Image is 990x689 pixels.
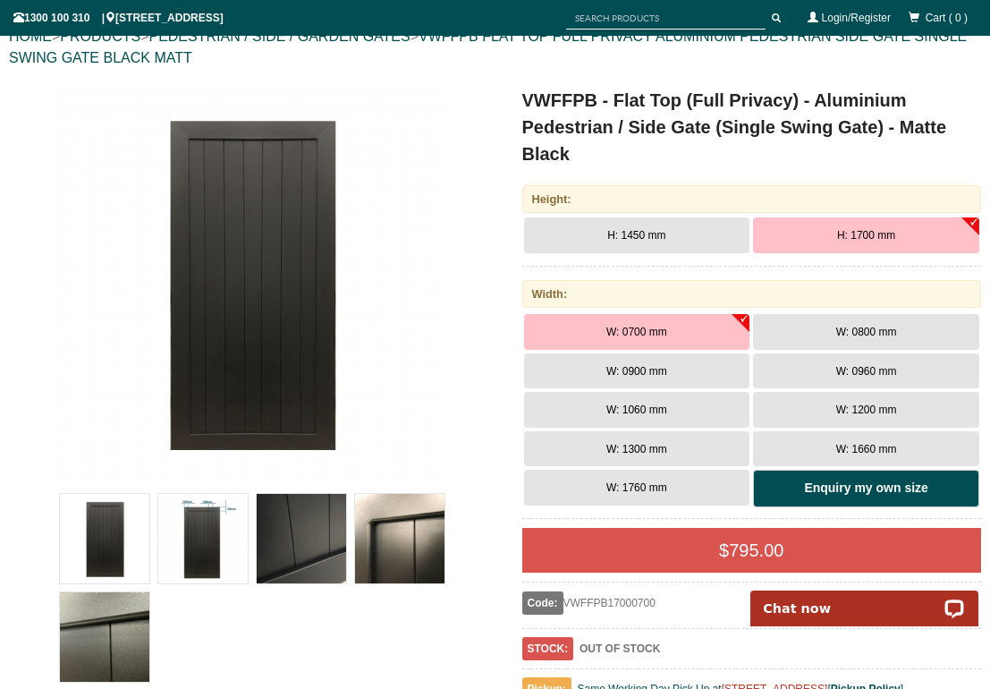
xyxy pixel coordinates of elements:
[580,642,660,655] b: OUT OF STOCK
[9,29,52,44] a: HOME
[522,185,982,213] div: Height:
[753,314,979,350] button: W: 0800 mm
[836,365,897,378] span: W: 0960 mm
[524,392,750,428] button: W: 1060 mm
[753,431,979,467] button: W: 1660 mm
[822,12,891,24] a: Login/Register
[522,591,563,615] span: Code:
[607,229,665,242] span: H: 1450 mm
[606,326,667,338] span: W: 0700 mm
[606,443,667,455] span: W: 1300 mm
[524,431,750,467] button: W: 1300 mm
[524,314,750,350] button: W: 0700 mm
[158,494,248,583] img: VWFFPB - Flat Top (Full Privacy) - Aluminium Pedestrian / Side Gate (Single Swing Gate) - Matte B...
[257,494,346,583] img: VWFFPB - Flat Top (Full Privacy) - Aluminium Pedestrian / Side Gate (Single Swing Gate) - Matte B...
[522,591,905,615] div: VWFFPB17000700
[753,470,979,507] a: Enquiry my own size
[60,29,140,44] a: PRODUCTS
[60,494,149,583] img: VWFFPB - Flat Top (Full Privacy) - Aluminium Pedestrian / Side Gate (Single Swing Gate) - Matte B...
[837,229,895,242] span: H: 1700 mm
[11,87,494,481] a: VWFFPB - Flat Top (Full Privacy) - Aluminium Pedestrian / Side Gate (Single Swing Gate) - Matte B...
[836,404,897,416] span: W: 1200 mm
[804,481,927,495] b: Enquiry my own size
[13,12,224,24] span: 1300 100 310 | [STREET_ADDRESS]
[9,8,981,87] div: > > >
[55,87,449,481] img: VWFFPB - Flat Top (Full Privacy) - Aluminium Pedestrian / Side Gate (Single Swing Gate) - Matte B...
[606,365,667,378] span: W: 0900 mm
[355,494,444,583] img: VWFFPB - Flat Top (Full Privacy) - Aluminium Pedestrian / Side Gate (Single Swing Gate) - Matte B...
[524,353,750,389] button: W: 0900 mm
[729,540,783,560] span: 795.00
[606,404,667,416] span: W: 1060 mm
[522,528,982,573] div: $
[836,443,897,455] span: W: 1660 mm
[524,217,750,253] button: H: 1450 mm
[148,29,410,44] a: PEDESTRIAN / SIDE / GARDEN GATES
[606,481,667,494] span: W: 1760 mm
[753,217,979,253] button: H: 1700 mm
[522,280,982,308] div: Width:
[753,392,979,428] button: W: 1200 mm
[522,637,574,660] span: STOCK:
[739,570,990,626] iframe: LiveChat chat widget
[566,7,766,30] input: SEARCH PRODUCTS
[753,353,979,389] button: W: 0960 mm
[60,592,149,682] img: VWFFPB - Flat Top (Full Privacy) - Aluminium Pedestrian / Side Gate (Single Swing Gate) - Matte B...
[926,12,968,24] span: Cart ( 0 )
[836,326,897,338] span: W: 0800 mm
[522,87,982,167] h1: VWFFPB - Flat Top (Full Privacy) - Aluminium Pedestrian / Side Gate (Single Swing Gate) - Matte B...
[524,470,750,506] button: W: 1760 mm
